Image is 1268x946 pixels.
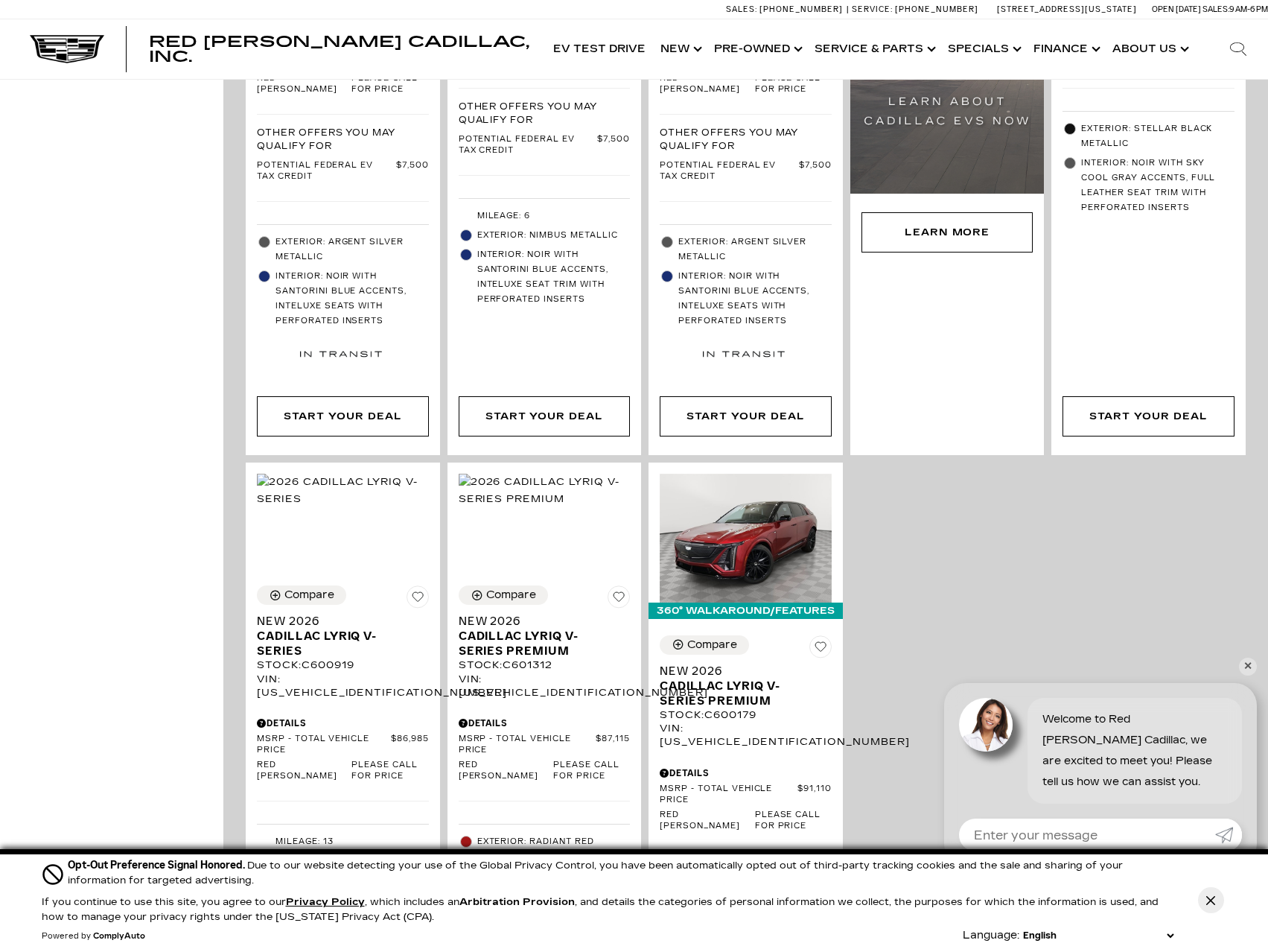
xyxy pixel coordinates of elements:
[726,4,757,14] span: Sales:
[257,717,429,730] div: Pricing Details - New 2026 Cadillac LYRIQ V-Series
[660,810,832,832] a: Red [PERSON_NAME] Please call for price
[660,474,832,603] img: 2026 Cadillac LYRIQ V-Series Premium
[759,4,843,14] span: [PHONE_NUMBER]
[68,857,1177,888] div: Due to our website detecting your use of the Global Privacy Control, you have been automatically ...
[149,34,531,64] a: Red [PERSON_NAME] Cadillac, Inc.
[257,126,429,153] p: Other Offers You May Qualify For
[459,629,619,658] span: Cadillac LYRIQ V-Series Premium
[257,734,391,756] span: MSRP - Total Vehicle Price
[459,734,596,756] span: MSRP - Total Vehicle Price
[351,73,428,95] span: Please call for price
[660,160,799,182] span: Potential Federal EV Tax Credit
[459,717,631,730] div: Pricing Details - New 2026 Cadillac LYRIQ V-Series Premium
[459,614,631,658] a: New 2026Cadillac LYRIQ V-Series Premium
[1081,121,1234,151] span: Exterior: Stellar Black Metallic
[660,396,832,437] div: Start Your Deal
[895,4,978,14] span: [PHONE_NUMBER]
[477,834,631,864] span: Exterior: Radiant Red Tintcoat
[459,134,631,156] a: Potential Federal EV Tax Credit $7,500
[459,673,631,699] div: VIN: [US_VEHICLE_IDENTIFICATION_NUMBER]
[653,19,707,79] a: New
[809,635,832,664] button: Save Vehicle
[1081,156,1234,215] span: Interior: Noir with Sky Cool Gray accents, Full Leather seat trim with Perforated inserts
[300,334,382,374] img: In Transit Badge
[608,585,630,614] button: Save Vehicle
[660,635,749,655] button: Compare Vehicle
[660,126,832,153] p: Other Offers You May Qualify For
[459,760,553,782] span: Red [PERSON_NAME]
[687,638,737,652] div: Compare
[257,585,346,605] button: Compare Vehicle
[257,614,418,629] span: New 2026
[257,832,429,851] li: Mileage: 13
[284,408,401,425] div: Start Your Deal
[726,5,847,13] a: Sales: [PHONE_NUMBER]
[959,819,1215,851] input: Enter your message
[755,73,832,95] span: Please call for price
[42,896,1159,923] p: If you continue to use this site, you agree to our , which includes an , and details the categori...
[486,588,536,602] div: Compare
[257,474,429,507] img: 2026 Cadillac LYRIQ V-Series
[1208,19,1268,79] div: Search
[707,19,807,79] a: Pre-Owned
[660,784,797,806] span: MSRP - Total Vehicle Price
[1105,19,1194,79] a: About Us
[459,614,619,629] span: New 2026
[396,160,429,182] span: $7,500
[257,734,429,756] a: MSRP - Total Vehicle Price $86,985
[42,932,145,941] div: Powered by
[861,212,1033,253] div: Learn More
[257,629,418,658] span: Cadillac LYRIQ V-Series
[597,134,630,156] span: $7,500
[257,760,429,782] a: Red [PERSON_NAME] Please call for price
[847,5,982,13] a: Service: [PHONE_NUMBER]
[459,585,548,605] button: Compare Vehicle
[149,33,529,66] span: Red [PERSON_NAME] Cadillac, Inc.
[799,160,832,182] span: $7,500
[407,585,429,614] button: Save Vehicle
[959,698,1013,752] img: Agent profile photo
[755,810,832,832] span: Please call for price
[391,734,429,756] span: $86,985
[660,784,832,806] a: MSRP - Total Vehicle Price $91,110
[1152,4,1201,14] span: Open [DATE]
[660,664,821,679] span: New 2026
[1215,819,1242,851] a: Submit
[275,235,429,264] span: Exterior: Argent Silver Metallic
[257,396,429,437] div: Start Your Deal
[678,235,832,264] span: Exterior: Argent Silver Metallic
[459,734,631,756] a: MSRP - Total Vehicle Price $87,115
[660,160,832,182] a: Potential Federal EV Tax Credit $7,500
[257,658,429,672] div: Stock : C600919
[1019,928,1177,943] select: Language Select
[1028,698,1242,804] div: Welcome to Red [PERSON_NAME] Cadillac, we are excited to meet you! Please tell us how we can assi...
[477,228,631,243] span: Exterior: Nimbus Metallic
[257,160,396,182] span: Potential Federal EV Tax Credit
[1229,4,1268,14] span: 9 AM-6 PM
[257,160,429,182] a: Potential Federal EV Tax Credit $7,500
[686,408,804,425] div: Start Your Deal
[459,100,631,127] p: Other Offers You May Qualify For
[459,396,631,437] div: Start Your Deal
[257,760,351,782] span: Red [PERSON_NAME]
[852,4,893,14] span: Service:
[93,932,145,941] a: ComplyAuto
[459,206,631,226] li: Mileage: 6
[1198,887,1224,913] button: Close Button
[797,784,832,806] span: $91,110
[68,859,247,872] span: Opt-Out Preference Signal Honored .
[660,664,832,708] a: New 2026Cadillac LYRIQ V-Series Premium
[963,930,1019,941] div: Language:
[703,334,785,374] img: In Transit Badge
[459,658,631,672] div: Stock : C601312
[596,734,630,756] span: $87,115
[660,708,832,722] div: Stock : C600179
[459,760,631,782] a: Red [PERSON_NAME] Please call for price
[553,760,630,782] span: Please call for price
[257,73,351,95] span: Red [PERSON_NAME]
[286,896,365,908] u: Privacy Policy
[1202,4,1229,14] span: Sales:
[660,810,754,832] span: Red [PERSON_NAME]
[1062,396,1234,437] div: Start Your Deal
[660,73,754,95] span: Red [PERSON_NAME]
